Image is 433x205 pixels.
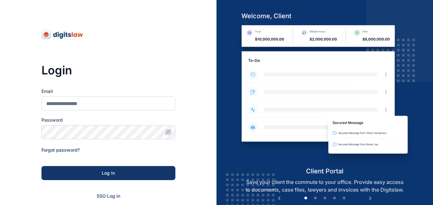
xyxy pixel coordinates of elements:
h3: Login [41,64,175,77]
img: digitslaw-logo [41,29,84,40]
label: Email [41,88,175,95]
h5: welcome, client [236,11,413,20]
button: Log in [41,166,175,180]
a: Forgot password? [41,147,80,153]
button: 2 [312,195,319,201]
p: Save your client the commute to your office. Provide easy access to documents, case files, lawyer... [236,178,413,194]
button: 4 [331,195,338,201]
h5: client portal [236,167,413,176]
button: 1 [303,195,309,201]
button: 5 [341,195,347,201]
button: Next [367,195,373,201]
label: Password [41,117,175,123]
button: 3 [322,195,328,201]
div: Log in [52,170,165,176]
button: Previous [276,195,283,201]
img: client-portal [236,25,413,167]
a: SSO Log in [97,193,120,199]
